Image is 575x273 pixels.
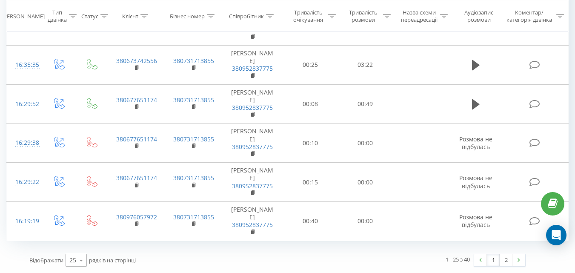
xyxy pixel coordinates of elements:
td: 00:49 [338,84,393,124]
span: рядків на сторінці [89,256,136,264]
td: 00:00 [338,124,393,163]
span: Розмова не відбулась [459,135,492,151]
td: [PERSON_NAME] [222,201,283,241]
div: [PERSON_NAME] [2,12,45,20]
a: 380731713855 [173,213,214,221]
div: Тривалість розмови [346,9,381,23]
a: 380976057972 [116,213,157,221]
a: 380731713855 [173,57,214,65]
div: Клієнт [122,12,138,20]
div: Аудіозапис розмови [458,9,501,23]
div: Статус [81,12,98,20]
span: Відображати [29,256,63,264]
a: 380731713855 [173,174,214,182]
div: 16:29:52 [15,96,33,112]
td: [PERSON_NAME] [222,163,283,202]
div: 25 [69,256,76,264]
td: 03:22 [338,45,393,84]
div: 16:29:38 [15,135,33,151]
a: 380952837775 [232,26,273,34]
a: 380673742556 [116,57,157,65]
td: [PERSON_NAME] [222,124,283,163]
td: 00:15 [283,163,338,202]
div: 16:35:35 [15,57,33,73]
a: 380952837775 [232,143,273,151]
td: 00:08 [283,84,338,124]
td: 00:10 [283,124,338,163]
td: [PERSON_NAME] [222,84,283,124]
div: Назва схеми переадресації [400,9,438,23]
a: 2 [500,254,512,266]
td: [PERSON_NAME] [222,45,283,84]
span: Розмова не відбулась [459,174,492,190]
span: Розмова не відбулась [459,213,492,229]
a: 380677651174 [116,135,157,143]
div: Тривалість очікування [291,9,326,23]
a: 380952837775 [232,64,273,72]
div: Тип дзвінка [48,9,67,23]
div: Співробітник [229,12,264,20]
div: Бізнес номер [170,12,205,20]
a: 380677651174 [116,174,157,182]
a: 380731713855 [173,135,214,143]
td: 00:25 [283,45,338,84]
div: 16:29:22 [15,174,33,190]
td: 00:00 [338,201,393,241]
a: 380952837775 [232,182,273,190]
div: 1 - 25 з 40 [446,255,470,264]
a: 380677651174 [116,96,157,104]
div: Open Intercom Messenger [546,225,566,245]
div: 16:19:19 [15,213,33,230]
td: 00:00 [338,163,393,202]
a: 380731713855 [173,96,214,104]
a: 380952837775 [232,221,273,229]
a: 380952837775 [232,103,273,112]
td: 00:40 [283,201,338,241]
div: Коментар/категорія дзвінка [504,9,554,23]
a: 1 [487,254,500,266]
